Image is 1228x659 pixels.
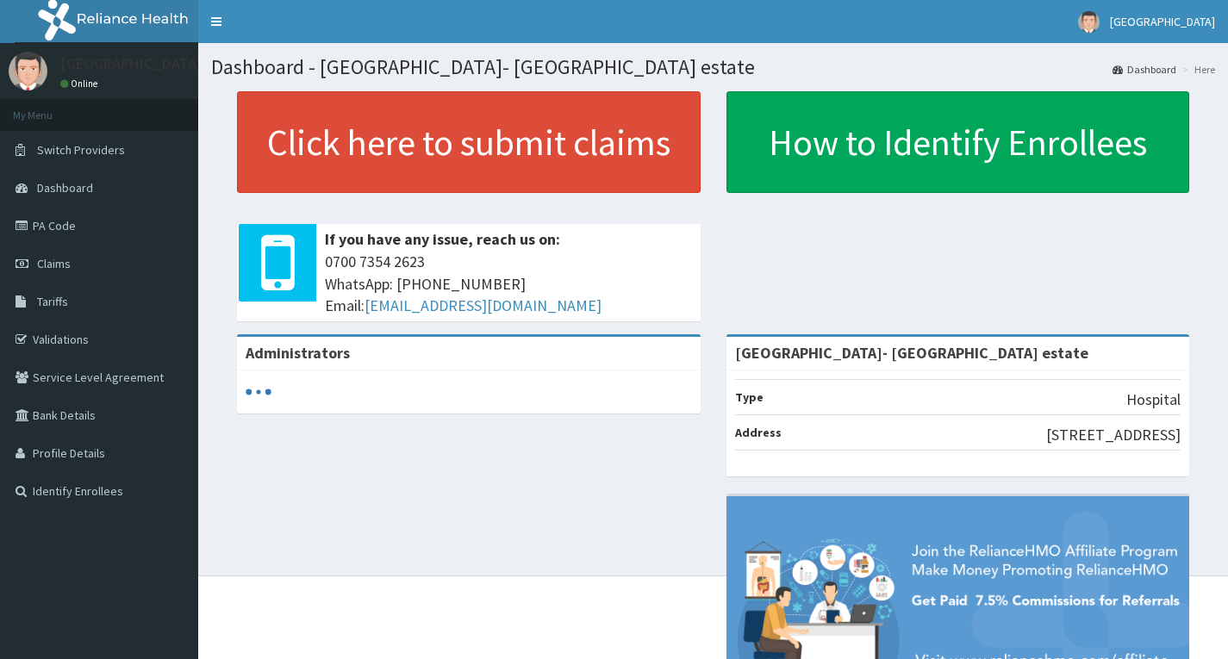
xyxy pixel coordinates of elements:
h1: Dashboard - [GEOGRAPHIC_DATA]- [GEOGRAPHIC_DATA] estate [211,56,1215,78]
a: Dashboard [1113,62,1176,77]
strong: [GEOGRAPHIC_DATA]- [GEOGRAPHIC_DATA] estate [735,343,1088,363]
img: User Image [9,52,47,90]
svg: audio-loading [246,379,271,405]
b: If you have any issue, reach us on: [325,229,560,249]
p: [STREET_ADDRESS] [1046,424,1181,446]
b: Type [735,389,764,405]
span: Dashboard [37,180,93,196]
b: Administrators [246,343,350,363]
a: How to Identify Enrollees [726,91,1190,193]
a: [EMAIL_ADDRESS][DOMAIN_NAME] [365,295,602,315]
b: Address [735,425,782,440]
span: [GEOGRAPHIC_DATA] [1110,14,1215,29]
span: 0700 7354 2623 WhatsApp: [PHONE_NUMBER] Email: [325,251,692,317]
p: Hospital [1126,389,1181,411]
a: Click here to submit claims [237,91,701,193]
span: Claims [37,256,71,271]
span: Tariffs [37,294,68,309]
span: Switch Providers [37,142,125,158]
a: Online [60,78,102,90]
p: [GEOGRAPHIC_DATA] [60,56,203,71]
img: User Image [1078,11,1100,33]
li: Here [1178,62,1215,77]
